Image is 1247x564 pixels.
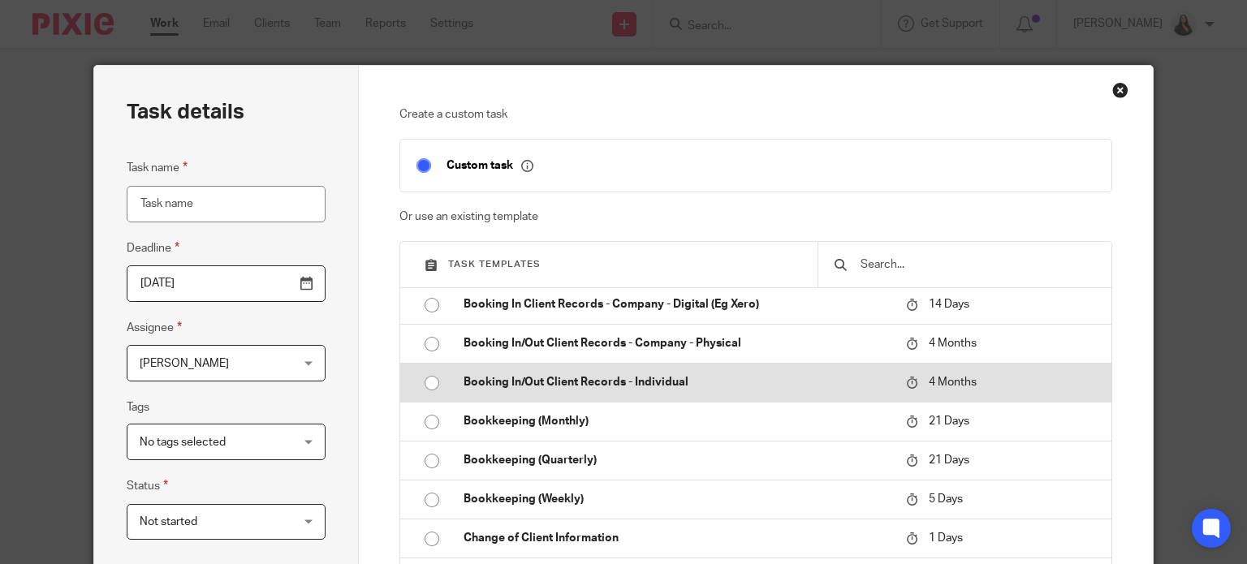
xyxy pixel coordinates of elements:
p: Or use an existing template [399,209,1112,225]
p: Change of Client Information [464,530,890,546]
p: Bookkeeping (Weekly) [464,491,890,507]
label: Assignee [127,318,182,337]
input: Task name [127,186,326,222]
p: Booking In Client Records - Company - Digital (Eg Xero) [464,296,890,312]
span: 4 Months [929,338,977,349]
p: Create a custom task [399,106,1112,123]
span: 4 Months [929,377,977,388]
p: Bookkeeping (Quarterly) [464,452,890,468]
span: 5 Days [929,493,963,505]
label: Tags [127,399,149,415]
p: Booking In/Out Client Records - Company - Physical [464,335,890,351]
h2: Task details [127,98,244,126]
label: Task name [127,158,188,177]
span: 21 Days [929,415,969,427]
p: Custom task [447,158,533,173]
span: 1 Days [929,532,963,544]
span: Task templates [448,260,541,269]
span: [PERSON_NAME] [140,358,229,369]
div: Close this dialog window [1112,82,1128,98]
label: Deadline [127,239,179,257]
input: Search... [859,256,1095,273]
p: Booking In/Out Client Records - Individual [464,374,890,390]
span: 14 Days [929,299,969,310]
span: Not started [140,516,197,527]
label: Status [127,476,168,495]
input: Pick a date [127,265,326,302]
span: 21 Days [929,454,969,466]
p: Bookkeeping (Monthly) [464,413,890,429]
span: No tags selected [140,437,226,448]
